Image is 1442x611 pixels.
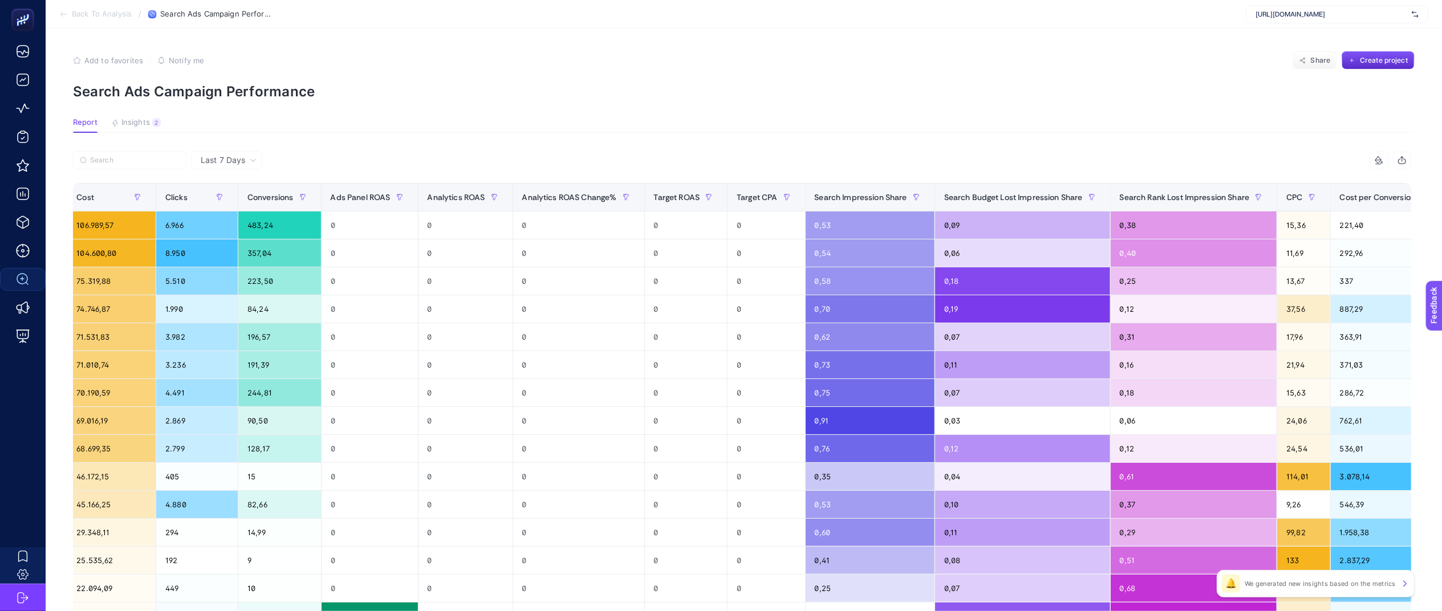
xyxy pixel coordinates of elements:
[1277,379,1330,406] div: 15,63
[806,267,935,295] div: 0,58
[7,3,43,13] span: Feedback
[645,435,728,462] div: 0
[1277,519,1330,546] div: 99,82
[1111,211,1277,239] div: 0,38
[513,407,644,434] div: 0
[1277,463,1330,490] div: 114,01
[72,10,132,19] span: Back To Analysis
[728,491,805,518] div: 0
[806,211,935,239] div: 0,53
[67,211,156,239] div: 106.989,57
[513,435,644,462] div: 0
[935,379,1110,406] div: 0,07
[238,463,321,490] div: 15
[238,491,321,518] div: 82,66
[1111,239,1277,267] div: 0,40
[806,407,935,434] div: 0,91
[322,239,418,267] div: 0
[1111,547,1277,574] div: 0,51
[73,83,1415,100] p: Search Ads Campaign Performance
[1412,9,1419,20] img: svg%3e
[238,351,321,378] div: 191,39
[322,547,418,574] div: 0
[419,351,513,378] div: 0
[156,323,238,351] div: 3.982
[331,193,391,202] span: Ads Panel ROAS
[156,435,238,462] div: 2.799
[728,575,805,602] div: 0
[1277,547,1330,574] div: 133
[1120,193,1250,202] span: Search Rank Lost Impression Share
[121,118,150,127] span: Insights
[1277,491,1330,518] div: 9,26
[419,211,513,239] div: 0
[1111,323,1277,351] div: 0,31
[419,547,513,574] div: 0
[247,193,294,202] span: Conversions
[935,407,1110,434] div: 0,03
[1111,463,1277,490] div: 0,61
[90,156,180,165] input: Search
[67,323,156,351] div: 71.531,83
[935,267,1110,295] div: 0,18
[1277,407,1330,434] div: 24,06
[513,379,644,406] div: 0
[152,118,161,127] div: 2
[156,463,238,490] div: 405
[1245,579,1396,588] p: We generated new insights based on the metrics
[156,519,238,546] div: 294
[419,407,513,434] div: 0
[1342,51,1415,70] button: Create project
[513,463,644,490] div: 0
[513,575,644,602] div: 0
[1277,211,1330,239] div: 15,36
[1111,575,1277,602] div: 0,68
[322,211,418,239] div: 0
[806,295,935,323] div: 0,70
[428,193,485,202] span: Analytics ROAS
[322,491,418,518] div: 0
[1277,351,1330,378] div: 21,94
[1277,435,1330,462] div: 24,54
[419,575,513,602] div: 0
[67,575,156,602] div: 22.094,09
[156,239,238,267] div: 8.950
[1111,351,1277,378] div: 0,16
[67,379,156,406] div: 70.190,59
[935,351,1110,378] div: 0,11
[156,379,238,406] div: 4.491
[1340,193,1416,202] span: Cost per Conversion
[645,491,728,518] div: 0
[513,239,644,267] div: 0
[76,193,94,202] span: Cost
[1277,267,1330,295] div: 13,67
[728,463,805,490] div: 0
[513,323,644,351] div: 0
[238,435,321,462] div: 128,17
[419,323,513,351] div: 0
[238,211,321,239] div: 483,24
[156,575,238,602] div: 449
[815,193,907,202] span: Search Impression Share
[806,435,935,462] div: 0,76
[156,407,238,434] div: 2.869
[728,547,805,574] div: 0
[513,547,644,574] div: 0
[1111,379,1277,406] div: 0,18
[201,154,245,166] span: Last 7 Days
[737,193,777,202] span: Target CPA
[67,491,156,518] div: 45.166,25
[322,323,418,351] div: 0
[322,435,418,462] div: 0
[1222,575,1240,593] div: 🔔
[156,547,238,574] div: 192
[645,239,728,267] div: 0
[67,351,156,378] div: 71.010,74
[645,463,728,490] div: 0
[322,379,418,406] div: 0
[419,379,513,406] div: 0
[160,10,274,19] span: Search Ads Campaign Performance
[728,351,805,378] div: 0
[645,295,728,323] div: 0
[419,267,513,295] div: 0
